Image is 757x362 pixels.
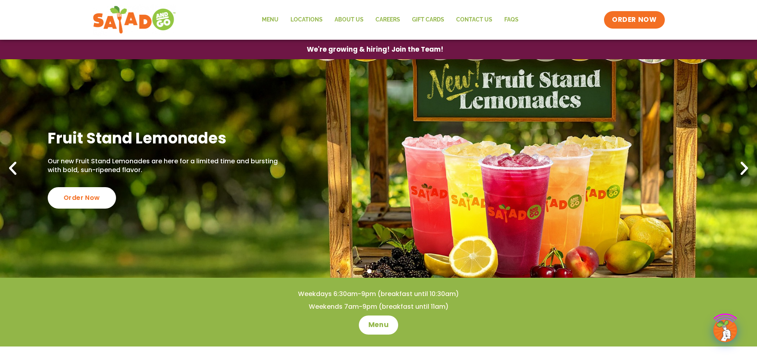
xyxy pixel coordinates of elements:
div: Order Now [48,187,116,209]
span: Go to slide 2 [376,269,381,273]
h4: Weekends 7am-9pm (breakfast until 11am) [16,302,741,311]
h2: Fruit Stand Lemonades [48,128,282,148]
a: Contact Us [450,11,498,29]
a: ORDER NOW [604,11,664,29]
a: Careers [370,11,406,29]
span: We're growing & hiring! Join the Team! [307,46,443,53]
a: Menu [359,316,398,335]
a: FAQs [498,11,525,29]
p: Our new Fruit Stand Lemonades are here for a limited time and bursting with bold, sun-ripened fla... [48,157,282,175]
span: Go to slide 1 [367,269,372,273]
img: new-SAG-logo-768×292 [93,4,176,36]
span: Go to slide 3 [385,269,390,273]
span: Menu [368,320,389,330]
a: We're growing & hiring! Join the Team! [295,40,455,59]
h4: Weekdays 6:30am-9pm (breakfast until 10:30am) [16,290,741,298]
a: About Us [329,11,370,29]
div: Previous slide [4,160,21,177]
span: ORDER NOW [612,15,656,25]
div: Next slide [736,160,753,177]
a: Menu [256,11,285,29]
nav: Menu [256,11,525,29]
a: Locations [285,11,329,29]
a: GIFT CARDS [406,11,450,29]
